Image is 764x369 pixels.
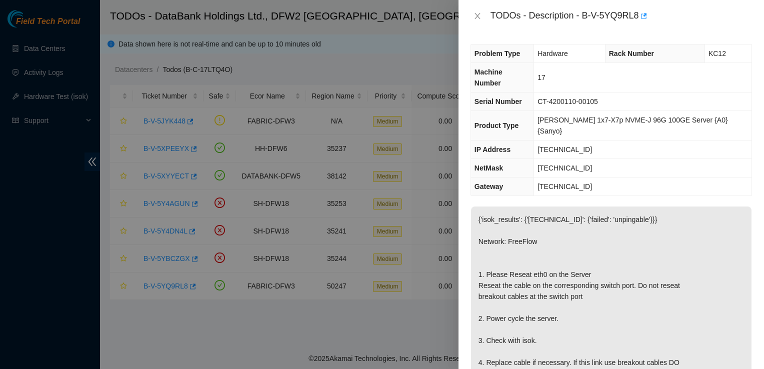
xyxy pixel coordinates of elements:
[474,97,522,105] span: Serial Number
[474,145,510,153] span: IP Address
[537,73,545,81] span: 17
[537,116,728,135] span: [PERSON_NAME] 1x7-X7p NVME-J 96G 100GE Server {A0}{Sanyo}
[537,49,568,57] span: Hardware
[473,12,481,20] span: close
[708,49,726,57] span: KC12
[474,182,503,190] span: Gateway
[609,49,654,57] span: Rack Number
[470,11,484,21] button: Close
[537,97,598,105] span: CT-4200110-00105
[474,121,518,129] span: Product Type
[537,182,592,190] span: [TECHNICAL_ID]
[537,164,592,172] span: [TECHNICAL_ID]
[474,164,503,172] span: NetMask
[474,68,502,87] span: Machine Number
[490,8,752,24] div: TODOs - Description - B-V-5YQ9RL8
[474,49,520,57] span: Problem Type
[537,145,592,153] span: [TECHNICAL_ID]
